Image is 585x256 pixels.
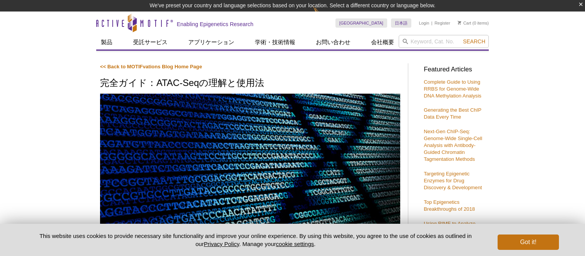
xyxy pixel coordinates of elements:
img: Your Cart [458,21,461,25]
a: Top Epigenetics Breakthroughs of 2018 [424,199,475,212]
li: (0 items) [458,18,489,28]
a: Register [434,20,450,26]
img: Change Here [313,6,334,24]
a: アプリケーション [184,35,239,50]
a: Login [419,20,429,26]
a: Using RIME to Analyze Protein-Protein Interactions on Chromatin [424,221,481,240]
h1: 完全ガイド：ATAC-Seqの理解と使用法 [100,78,400,89]
a: Generating the Best ChIP Data Every Time [424,107,481,120]
button: Got it! [498,235,559,250]
h3: Featured Articles [424,66,485,73]
a: Complete Guide to Using RRBS for Genome-Wide DNA Methylation Analysis [424,79,481,99]
a: 製品 [96,35,117,50]
li: | [431,18,432,28]
a: << Back to MOTIFvations Blog Home Page [100,64,202,69]
a: Privacy Policy [204,241,239,247]
span: Search [463,38,485,45]
a: お問い合わせ [311,35,355,50]
a: 学術・技術情報 [250,35,300,50]
a: Cart [458,20,471,26]
a: 日本語 [391,18,411,28]
h2: Enabling Epigenetics Research [177,21,253,28]
input: Keyword, Cat. No. [399,35,489,48]
button: cookie settings [276,241,314,247]
a: Next-Gen ChIP-Seq: Genome-Wide Single-Cell Analysis with Antibody-Guided Chromatin Tagmentation M... [424,129,482,162]
a: Targeting Epigenetic Enzymes for Drug Discovery & Development [424,171,482,190]
a: 会社概要 [366,35,399,50]
a: [GEOGRAPHIC_DATA] [335,18,387,28]
p: This website uses cookies to provide necessary site functionality and improve your online experie... [26,232,485,248]
button: Search [461,38,488,45]
a: 受託サービス [128,35,172,50]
